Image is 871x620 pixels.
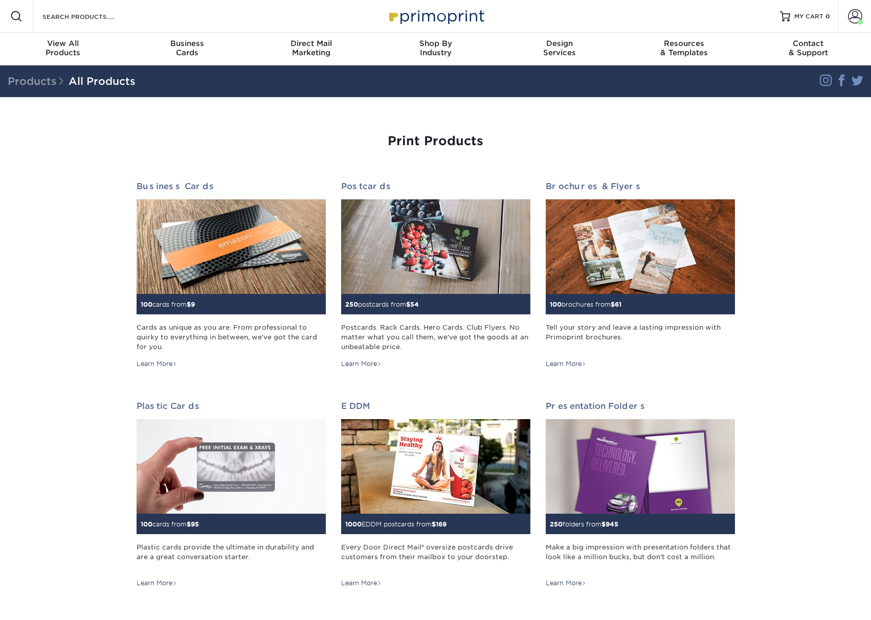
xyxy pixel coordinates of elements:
div: Every Door Direct Mail® oversize postcards drive customers from their mailbox to your doorstep. [341,542,530,572]
a: Brochures & Flyers 100brochures from$61 Tell your story and leave a lasting impression with Primo... [546,181,735,369]
img: Business Cards [137,199,326,294]
h2: EDDM [341,401,530,411]
a: BusinessCards [125,33,249,65]
span: 0 [825,13,830,20]
small: cards from [141,301,195,308]
span: 250 [550,520,563,528]
a: DesignServices [498,33,622,65]
div: Marketing [249,39,373,57]
span: 945 [606,520,618,528]
span: 100 [141,301,152,308]
a: Resources& Templates [622,33,746,65]
input: SEARCH PRODUCTS..... [41,10,141,22]
span: $ [406,301,410,308]
span: $ [432,520,436,528]
span: 1000 [345,520,362,528]
img: EDDM [341,419,530,514]
span: $ [187,301,191,308]
div: Services [498,39,622,57]
a: Direct MailMarketing [249,33,373,65]
span: $ [611,301,615,308]
div: Make a big impression with presentation folders that look like a million bucks, but don't cost a ... [546,542,735,572]
div: Cards [125,39,249,57]
img: Primoprint [385,5,487,27]
h1: Print Products [137,134,735,149]
span: Business [125,39,249,48]
div: Tell your story and leave a lasting impression with Primoprint brochures. [546,323,735,352]
span: Design [498,39,622,48]
div: Learn More [137,359,177,369]
span: Shop By [373,39,498,48]
a: Shop ByIndustry [373,33,498,65]
small: cards from [141,520,199,528]
a: Plastic Cards 100cards from$95 Plastic cards provide the ultimate in durability and are a great c... [137,401,326,588]
div: Cards as unique as you are. From professional to quirky to everything in between, we've got the c... [137,323,326,352]
span: View All [1,39,125,48]
span: 100 [550,301,562,308]
div: Learn More [137,579,177,588]
span: 54 [410,301,419,308]
small: postcards from [345,301,419,308]
span: Contact [746,39,870,48]
div: & Support [746,39,870,57]
h2: Presentation Folders [546,401,735,411]
div: Industry [373,39,498,57]
span: 250 [345,301,358,308]
span: 95 [191,520,199,528]
a: Presentation Folders 250folders from$945 Make a big impression with presentation folders that loo... [546,401,735,588]
a: EDDM 1000EDDM postcards from$169 Every Door Direct Mail® oversize postcards drive customers from ... [341,401,530,588]
div: Learn More [341,579,382,588]
div: Learn More [341,359,382,369]
div: Products [1,39,125,57]
span: $ [601,520,606,528]
span: 169 [436,520,446,528]
h2: Postcards [341,181,530,191]
div: Postcards. Rack Cards. Hero Cards. Club Flyers. No matter what you call them, we've got the goods... [341,323,530,352]
span: Products [8,75,69,87]
img: Brochures & Flyers [546,199,735,294]
div: & Templates [622,39,746,57]
a: View AllProducts [1,33,125,65]
h2: Business Cards [137,181,326,191]
a: Postcards 250postcards from$54 Postcards. Rack Cards. Hero Cards. Club Flyers. No matter what you... [341,181,530,369]
span: Direct Mail [249,39,373,48]
a: All Products [69,75,136,87]
img: Postcards [341,199,530,294]
small: brochures from [550,301,621,308]
div: Learn More [546,359,586,369]
span: 100 [141,520,152,528]
img: Plastic Cards [137,419,326,514]
h2: Brochures & Flyers [546,181,735,191]
small: folders from [550,520,618,528]
img: Presentation Folders [546,419,735,514]
span: $ [187,520,191,528]
h2: Plastic Cards [137,401,326,411]
span: Resources [622,39,746,48]
span: MY CART [794,12,823,21]
span: 61 [615,301,621,308]
a: Business Cards 100cards from$9 Cards as unique as you are. From professional to quirky to everyth... [137,181,326,369]
div: Learn More [546,579,586,588]
div: Plastic cards provide the ultimate in durability and are a great conversation starter. [137,542,326,572]
span: 9 [191,301,195,308]
a: Contact& Support [746,33,870,65]
small: EDDM postcards from [345,520,446,528]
